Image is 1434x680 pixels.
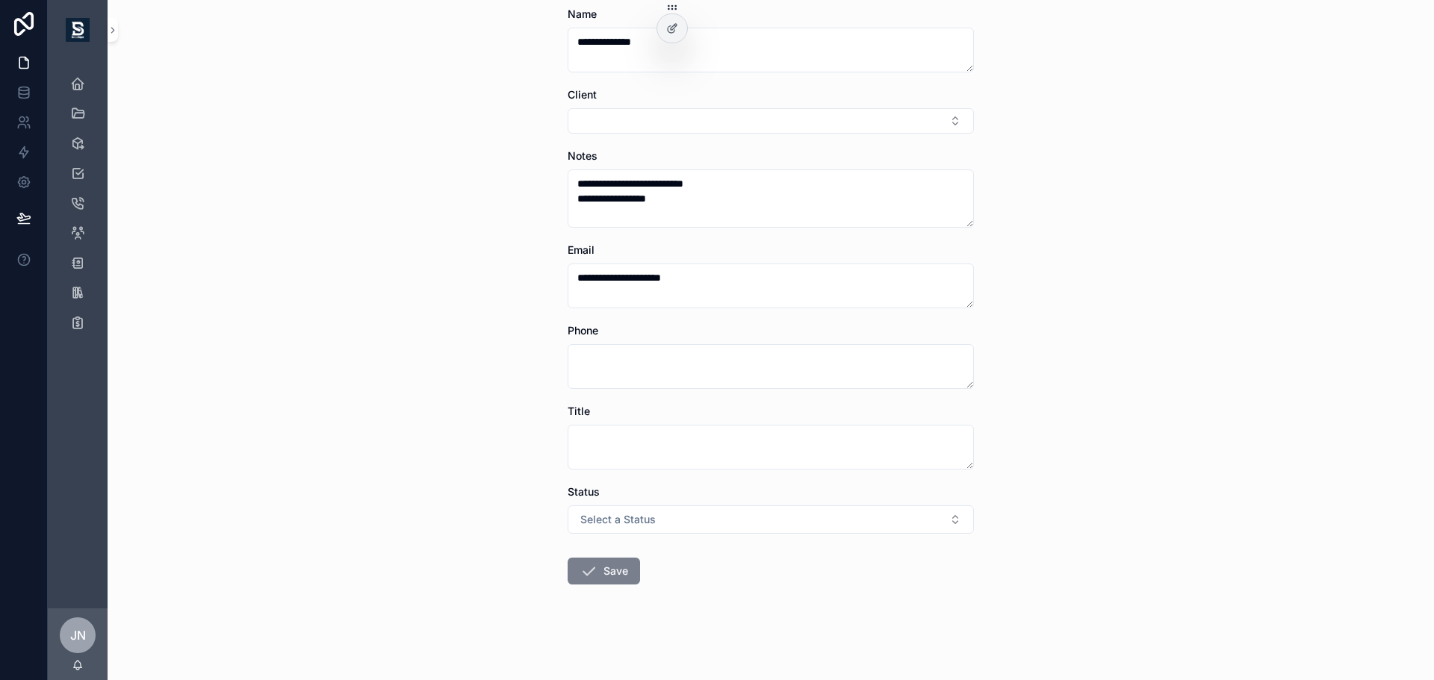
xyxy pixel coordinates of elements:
button: Select Button [568,505,974,534]
span: Select a Status [580,512,656,527]
span: Name [568,7,597,20]
button: Select Button [568,108,974,134]
img: App logo [66,18,90,42]
span: Phone [568,324,598,337]
button: Save [568,558,640,584]
span: Notes [568,149,597,162]
span: Email [568,243,595,256]
div: scrollable content [48,60,108,355]
span: Status [568,485,600,498]
span: Client [568,88,597,101]
span: Title [568,405,590,417]
span: JN [70,626,86,644]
